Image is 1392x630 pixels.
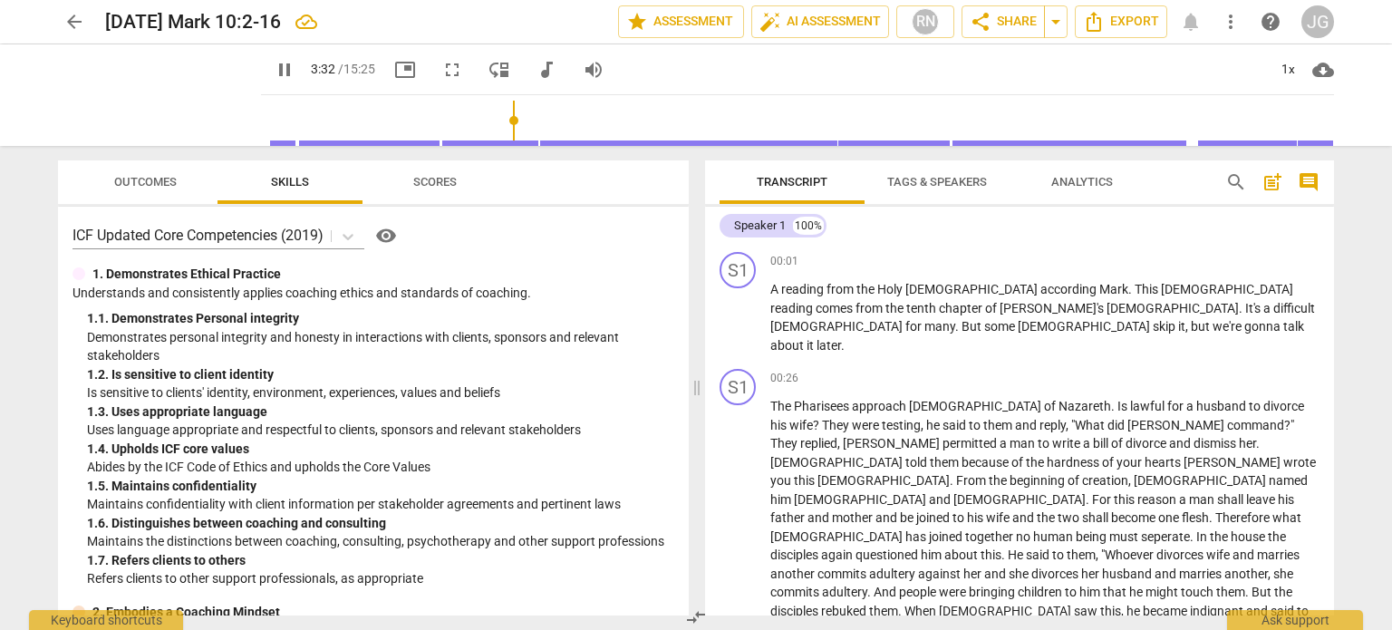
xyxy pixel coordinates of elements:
[770,338,807,353] span: about
[1102,455,1116,470] span: of
[816,301,855,315] span: comes
[770,282,781,296] span: A
[770,567,817,581] span: another
[1290,418,1294,432] span: "
[530,53,563,86] button: Switch to audio player
[1067,548,1096,562] span: them
[1083,436,1093,451] span: a
[483,53,516,86] button: View player as separate pane
[1071,418,1107,432] span: "What
[536,59,557,81] span: audiotrack
[843,436,942,451] span: [PERSON_NAME]
[794,399,852,413] span: Pharisees
[1016,529,1033,544] span: no
[826,282,856,296] span: from
[1312,59,1334,81] span: cloud_download
[1184,455,1283,470] span: [PERSON_NAME]
[832,510,875,525] span: mother
[939,585,969,599] span: were
[295,11,317,33] div: All changes saved
[1011,455,1026,470] span: of
[770,399,794,413] span: The
[734,217,786,235] div: Speaker 1
[905,455,930,470] span: told
[921,548,944,562] span: him
[885,301,906,315] span: the
[856,282,877,296] span: the
[1220,11,1242,33] span: more_vert
[1111,510,1158,525] span: become
[751,5,889,38] button: AI Assessment
[268,53,301,86] button: Play
[898,604,904,618] span: .
[271,175,309,189] span: Skills
[794,492,929,507] span: [DEMOGRAPHIC_DATA]
[1283,319,1304,334] span: talk
[1010,436,1038,451] span: man
[1272,510,1301,525] span: what
[488,59,510,81] span: move_down
[1009,567,1031,581] span: she
[1190,529,1196,544] span: .
[817,567,869,581] span: commits
[1051,175,1113,189] span: Analytics
[114,175,177,189] span: Outcomes
[1130,399,1167,413] span: lawful
[1179,492,1189,507] span: a
[1141,529,1190,544] span: seperate
[770,455,905,470] span: [DEMOGRAPHIC_DATA]
[939,301,985,315] span: chapter
[1298,171,1319,193] span: comment
[1101,548,1156,562] span: "Whoever
[789,418,813,432] span: wife
[87,402,674,422] div: 1. 3. Uses appropriate language
[905,529,929,544] span: has
[841,338,845,353] span: .
[1178,319,1185,334] span: it
[770,529,905,544] span: [DEMOGRAPHIC_DATA]
[939,604,1074,618] span: [DEMOGRAPHIC_DATA]
[900,510,916,525] span: be
[759,11,881,33] span: AI Assessment
[1044,399,1058,413] span: of
[626,11,736,33] span: Assessment
[87,495,674,514] p: Maintains confidentiality with client information per stakeholder agreements and pertinent laws
[1206,548,1232,562] span: wife
[1273,567,1293,581] span: she
[413,175,457,189] span: Scores
[1258,168,1287,197] button: Add summary
[1107,418,1127,432] span: did
[1076,529,1109,544] span: being
[1213,319,1244,334] span: we're
[967,510,986,525] span: his
[867,585,874,599] span: .
[1181,585,1216,599] span: touch
[912,8,939,35] div: RN
[1012,510,1037,525] span: and
[759,11,781,33] span: auto_fix_high
[1111,436,1126,451] span: of
[1066,418,1071,432] span: ,
[1082,510,1111,525] span: shall
[1153,319,1178,334] span: skip
[924,319,955,334] span: many
[1156,548,1206,562] span: divorces
[875,510,900,525] span: and
[1075,5,1167,38] button: Export
[1215,510,1272,525] span: Therefore
[906,301,939,315] span: tenth
[1117,399,1130,413] span: Is
[1068,473,1082,488] span: of
[918,567,963,581] span: against
[1114,492,1137,507] span: this
[962,319,984,334] span: But
[1109,529,1141,544] span: must
[1126,436,1169,451] span: divorce
[1239,301,1245,315] span: .
[929,529,965,544] span: joined
[1189,492,1217,507] span: man
[1083,11,1159,33] span: Export
[1263,301,1273,315] span: a
[1249,399,1263,413] span: to
[983,418,1015,432] span: them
